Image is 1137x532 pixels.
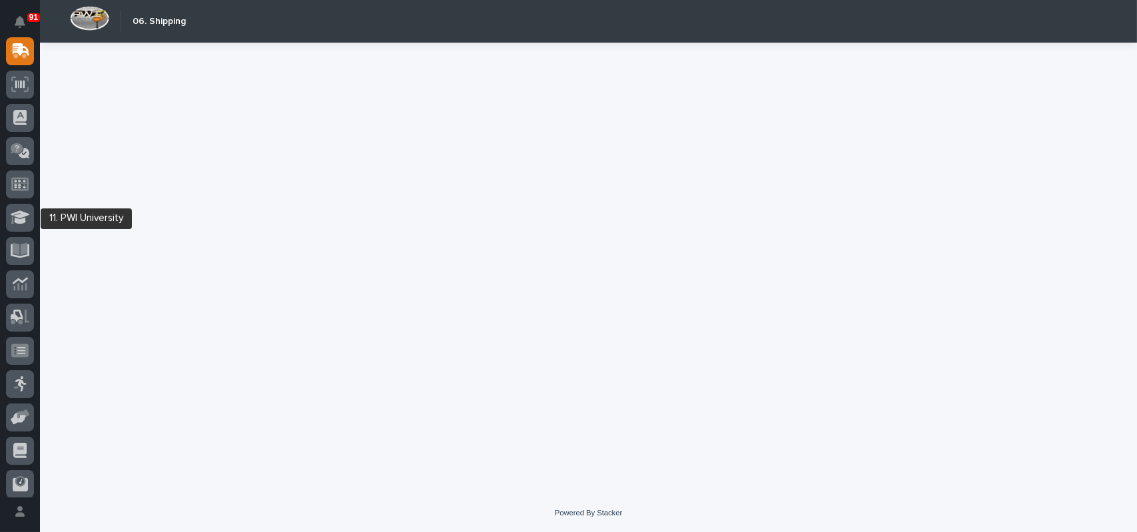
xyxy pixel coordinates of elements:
[17,16,34,37] div: Notifications91
[555,509,622,517] a: Powered By Stacker
[70,6,109,31] img: Workspace Logo
[6,8,34,36] button: Notifications
[133,16,186,27] h2: 06. Shipping
[29,13,38,22] p: 91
